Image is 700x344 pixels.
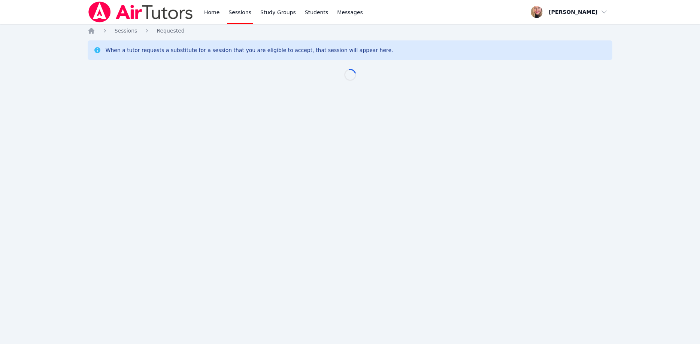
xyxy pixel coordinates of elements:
[157,27,184,34] a: Requested
[88,1,194,22] img: Air Tutors
[88,27,613,34] nav: Breadcrumb
[106,46,393,54] div: When a tutor requests a substitute for a session that you are eligible to accept, that session wi...
[115,27,137,34] a: Sessions
[337,9,363,16] span: Messages
[115,28,137,34] span: Sessions
[157,28,184,34] span: Requested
